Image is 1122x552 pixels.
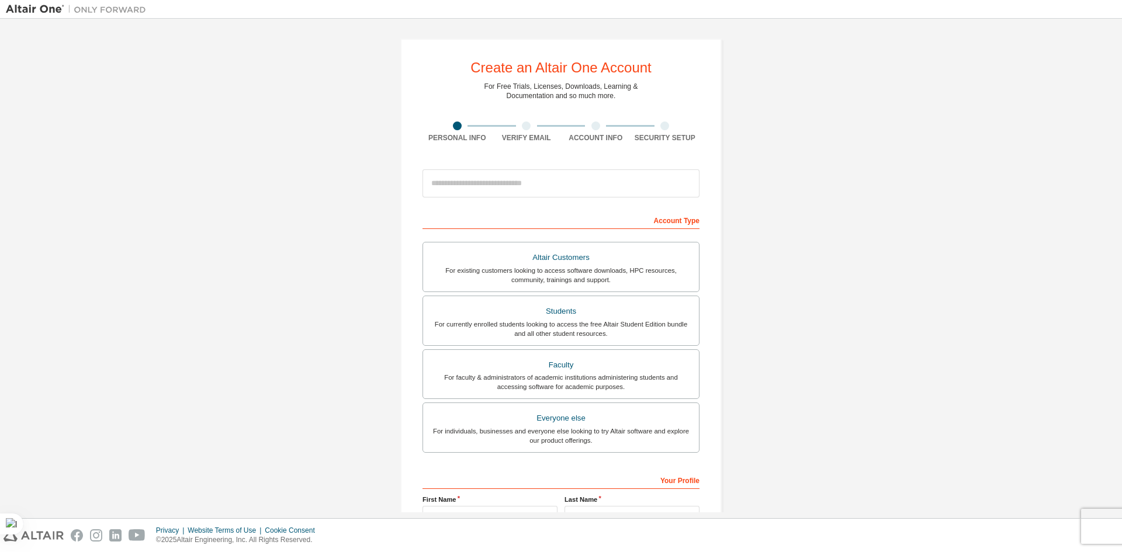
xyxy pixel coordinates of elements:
[4,529,64,541] img: altair_logo.svg
[430,320,692,338] div: For currently enrolled students looking to access the free Altair Student Edition bundle and all ...
[631,133,700,143] div: Security Setup
[430,410,692,426] div: Everyone else
[430,303,692,320] div: Students
[188,526,265,535] div: Website Terms of Use
[430,373,692,391] div: For faculty & administrators of academic institutions administering students and accessing softwa...
[430,357,692,373] div: Faculty
[90,529,102,541] img: instagram.svg
[430,266,692,284] div: For existing customers looking to access software downloads, HPC resources, community, trainings ...
[423,495,557,504] label: First Name
[156,535,322,545] p: © 2025 Altair Engineering, Inc. All Rights Reserved.
[492,133,562,143] div: Verify Email
[423,133,492,143] div: Personal Info
[423,210,699,229] div: Account Type
[430,426,692,445] div: For individuals, businesses and everyone else looking to try Altair software and explore our prod...
[265,526,321,535] div: Cookie Consent
[129,529,146,541] img: youtube.svg
[71,529,83,541] img: facebook.svg
[109,529,122,541] img: linkedin.svg
[423,470,699,489] div: Your Profile
[156,526,188,535] div: Privacy
[470,61,652,75] div: Create an Altair One Account
[561,133,631,143] div: Account Info
[430,249,692,266] div: Altair Customers
[484,82,638,100] div: For Free Trials, Licenses, Downloads, Learning & Documentation and so much more.
[565,495,699,504] label: Last Name
[6,4,152,15] img: Altair One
